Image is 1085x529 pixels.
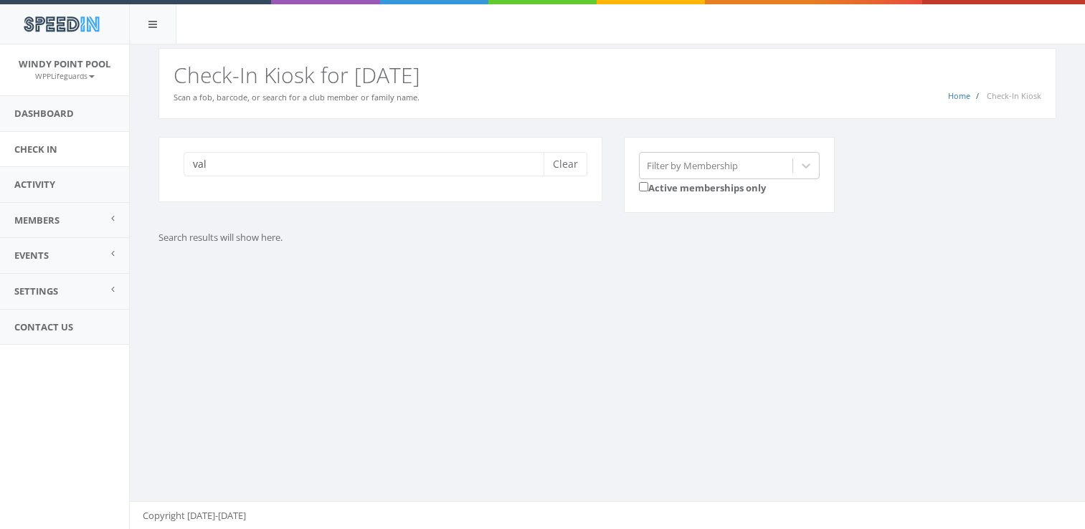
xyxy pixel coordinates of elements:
p: Search results will show here. [158,231,825,244]
div: Filter by Membership [647,158,738,172]
small: Scan a fob, barcode, or search for a club member or family name. [174,92,420,103]
span: Windy Point Pool [19,57,110,70]
input: Active memberships only [639,182,648,191]
label: Active memberships only [639,179,766,195]
small: WPPLifeguards [35,71,95,81]
button: Clear [544,152,587,176]
span: Check-In Kiosk [987,90,1041,101]
span: Contact Us [14,320,73,333]
a: Home [948,90,970,101]
span: Members [14,214,60,227]
h2: Check-In Kiosk for [DATE] [174,63,1041,87]
input: Search a name to check in [184,152,554,176]
img: speedin_logo.png [16,11,106,37]
span: Settings [14,285,58,297]
span: Events [14,249,49,262]
a: WPPLifeguards [35,69,95,82]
